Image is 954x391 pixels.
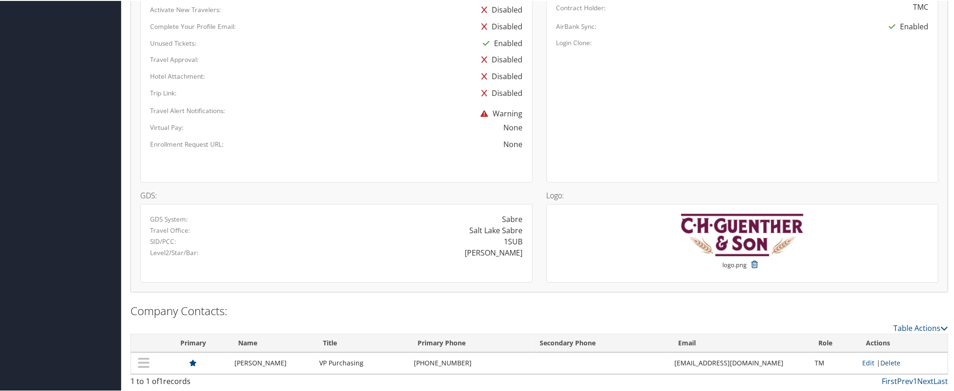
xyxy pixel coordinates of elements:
a: 1 [913,376,918,386]
h4: Logo: [547,191,939,199]
div: Sabre [502,213,523,224]
td: [PHONE_NUMBER] [409,352,531,373]
label: Virtual Pay: [150,122,184,132]
h4: GDS: [140,191,533,199]
label: Travel Office: [150,225,190,235]
label: Level2/Star/Bar: [150,248,199,257]
label: Trip Link: [150,88,177,97]
img: logo.png [681,213,803,256]
label: GDS System: [150,214,188,223]
h2: Company Contacts: [130,303,948,318]
th: Email [670,334,810,352]
div: Disabled [477,51,523,67]
div: None [311,138,523,149]
label: Login Clone: [556,37,592,47]
th: Primary [157,334,230,352]
div: Disabled [477,17,523,34]
span: Warning [476,108,523,118]
div: 1 to 1 of records [130,375,324,391]
a: Edit [863,358,875,367]
label: Hotel Attachment: [150,71,205,81]
td: | [858,352,948,373]
div: Disabled [477,84,523,101]
th: Name [230,334,315,352]
label: Unused Tickets: [150,38,196,47]
div: Enabled [885,17,929,34]
div: Disabled [477,0,523,17]
div: TMC [913,0,929,12]
a: Prev [898,376,913,386]
label: SID/PCC: [150,236,176,246]
div: 1SUB [504,236,523,247]
div: [PERSON_NAME] [465,247,523,258]
a: Next [918,376,934,386]
a: Last [934,376,948,386]
a: Table Actions [894,323,948,333]
label: Travel Alert Notifications: [150,106,225,115]
th: Role [810,334,858,352]
label: Activate New Travelers: [150,4,221,13]
th: Title [315,334,410,352]
th: Primary Phone [409,334,531,352]
label: Complete Your Profile Email: [150,21,236,30]
td: [PERSON_NAME] [230,352,315,373]
td: TM [810,352,858,373]
label: AirBank Sync: [556,21,597,30]
div: None [504,121,523,133]
a: First [882,376,898,386]
label: Enrollment Request URL: [150,139,224,148]
div: Disabled [477,67,523,84]
a: Delete [881,358,901,367]
label: Contract Holder: [556,2,606,12]
span: 1 [159,376,163,386]
div: Enabled [479,34,523,51]
label: Travel Approval: [150,54,199,64]
small: logo.png [722,260,747,278]
div: Salt Lake Sabre [470,224,523,236]
td: VP Purchasing [315,352,410,373]
td: [EMAIL_ADDRESS][DOMAIN_NAME] [670,352,810,373]
th: Actions [858,334,948,352]
th: Secondary Phone [531,334,670,352]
